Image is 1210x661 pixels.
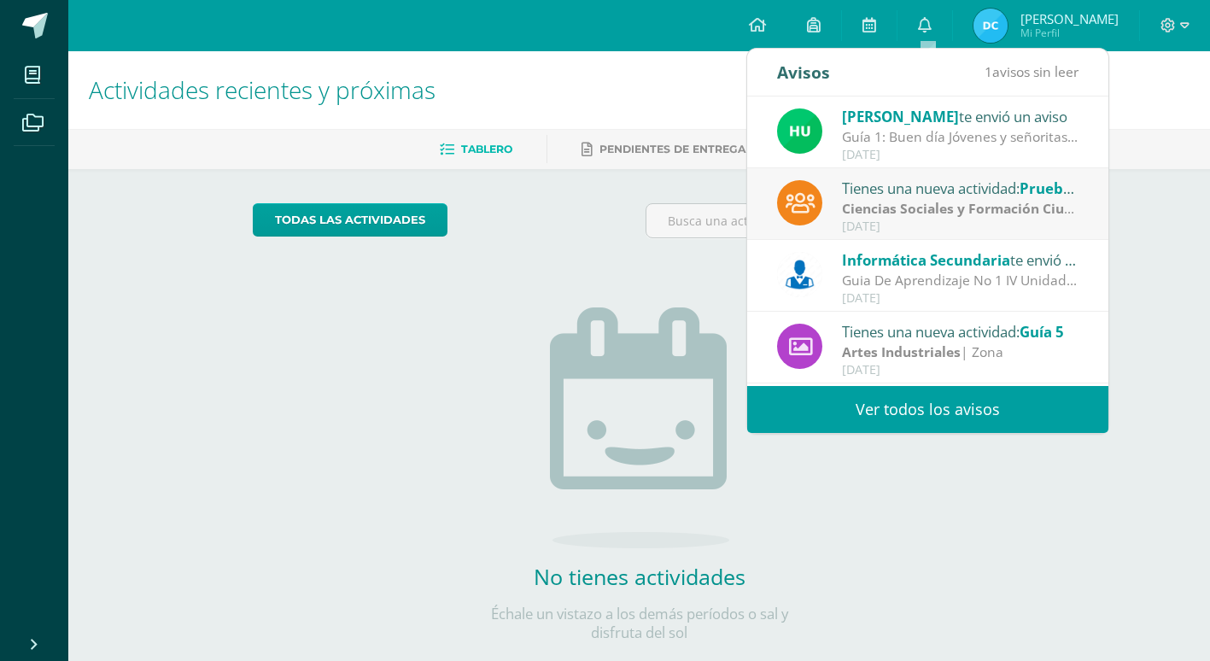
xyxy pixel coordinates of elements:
[842,250,1010,270] span: Informática Secundaria
[842,105,1079,127] div: te envió un aviso
[1020,322,1064,342] span: Guía 5
[985,62,1078,81] span: avisos sin leer
[842,342,961,361] strong: Artes Industriales
[842,107,959,126] span: [PERSON_NAME]
[842,177,1079,199] div: Tienes una nueva actividad:
[777,252,822,297] img: 6ed6846fa57649245178fca9fc9a58dd.png
[842,320,1079,342] div: Tienes una nueva actividad:
[469,562,810,591] h2: No tienes actividades
[842,291,1079,306] div: [DATE]
[646,204,1025,237] input: Busca una actividad próxima aquí...
[550,307,729,548] img: no_activities.png
[842,249,1079,271] div: te envió un aviso
[973,9,1008,43] img: 0895c166c1555a592d7d6d200ddb400f.png
[777,108,822,154] img: fd23069c3bd5c8dde97a66a86ce78287.png
[461,143,512,155] span: Tablero
[1020,178,1136,198] span: Prueba de Logro
[582,136,745,163] a: Pendientes de entrega
[842,271,1079,290] div: Guia De Aprendizaje No 1 IV Unidad: Buenos días, estimados estudiantes, es un gusto saludarles po...
[985,62,992,81] span: 1
[842,342,1079,362] div: | Zona
[599,143,745,155] span: Pendientes de entrega
[747,386,1108,433] a: Ver todos los avisos
[469,605,810,642] p: Échale un vistazo a los demás períodos o sal y disfruta del sol
[440,136,512,163] a: Tablero
[842,148,1079,162] div: [DATE]
[842,199,1079,219] div: | Prueba de Logro
[842,363,1079,377] div: [DATE]
[1020,26,1119,40] span: Mi Perfil
[842,127,1079,147] div: Guía 1: Buen día Jóvenes y señoritas que San Juan Bosco Y María Auxiliadora les Bendigan. Por med...
[777,49,830,96] div: Avisos
[89,73,435,106] span: Actividades recientes y próximas
[253,203,447,237] a: todas las Actividades
[842,219,1079,234] div: [DATE]
[1020,10,1119,27] span: [PERSON_NAME]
